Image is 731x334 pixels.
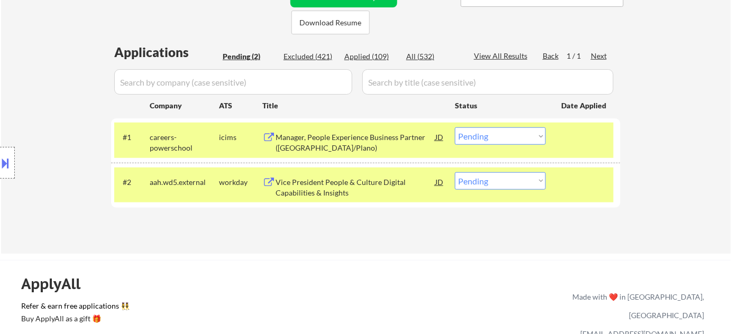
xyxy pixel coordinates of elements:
div: All (532) [406,51,459,62]
div: Applied (109) [344,51,397,62]
div: Date Applied [561,100,608,111]
input: Search by company (case sensitive) [114,69,352,95]
button: Download Resume [291,11,370,34]
a: Refer & earn free applications 👯‍♀️ [21,302,351,313]
div: Made with ❤️ in [GEOGRAPHIC_DATA], [GEOGRAPHIC_DATA] [568,287,705,324]
div: Manager, People Experience Business Partner ([GEOGRAPHIC_DATA]/Plano) [276,132,435,153]
div: View All Results [474,51,531,61]
div: Buy ApplyAll as a gift 🎁 [21,315,127,322]
div: JD [434,172,445,191]
input: Search by title (case sensitive) [362,69,614,95]
div: Title [262,100,445,111]
div: ATS [219,100,262,111]
div: JD [434,127,445,146]
div: ApplyAll [21,275,93,293]
div: Pending (2) [223,51,276,62]
div: 1 / 1 [566,51,591,61]
div: Back [543,51,560,61]
div: Vice President People & Culture Digital Capabilities & Insights [276,177,435,198]
div: Excluded (421) [284,51,336,62]
div: Applications [114,46,219,59]
div: workday [219,177,262,188]
a: Buy ApplyAll as a gift 🎁 [21,313,127,327]
div: icims [219,132,262,143]
div: Status [455,96,546,115]
div: Next [591,51,608,61]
